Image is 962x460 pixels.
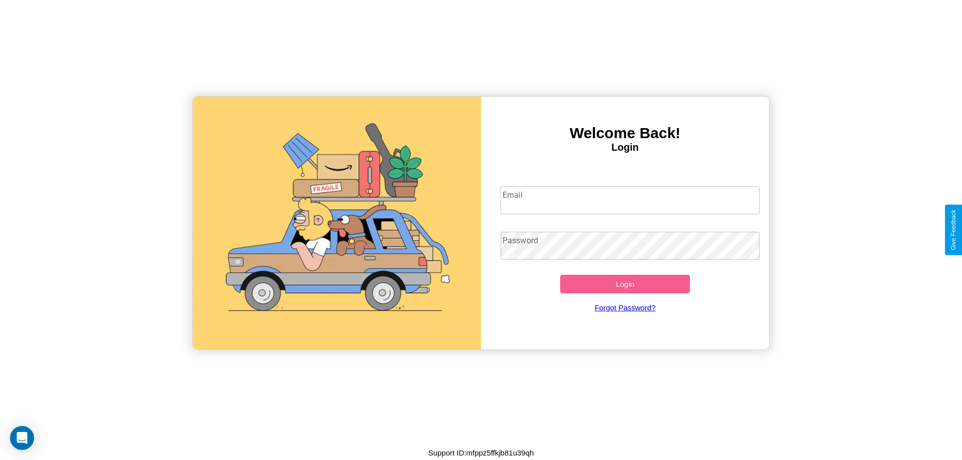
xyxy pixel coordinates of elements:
[193,97,481,349] img: gif
[496,293,755,322] a: Forgot Password?
[481,142,769,153] h4: Login
[950,210,957,250] div: Give Feedback
[428,446,534,459] p: Support ID: mfppz5ffkjb81u39qh
[10,426,34,450] div: Open Intercom Messenger
[560,275,690,293] button: Login
[481,125,769,142] h3: Welcome Back!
